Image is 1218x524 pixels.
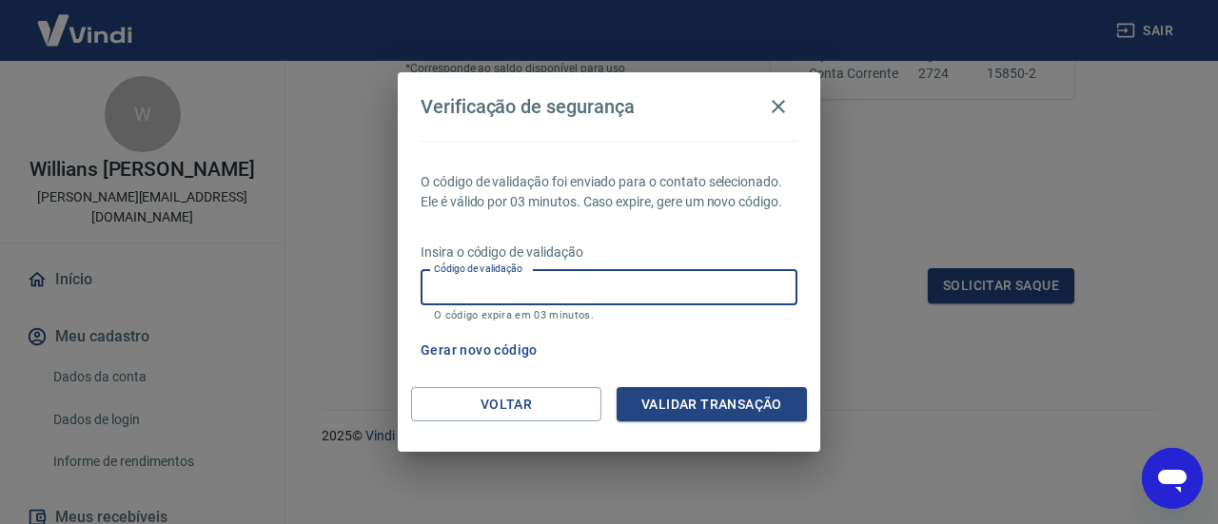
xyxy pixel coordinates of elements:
h4: Verificação de segurança [421,95,635,118]
button: Gerar novo código [413,333,545,368]
iframe: Botão para abrir a janela de mensagens [1142,448,1203,509]
p: O código expira em 03 minutos. [434,309,784,321]
label: Código de validação [434,262,522,276]
button: Validar transação [617,387,807,422]
p: Insira o código de validação [421,243,797,262]
button: Voltar [411,387,601,422]
p: O código de validação foi enviado para o contato selecionado. Ele é válido por 03 minutos. Caso e... [421,172,797,212]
